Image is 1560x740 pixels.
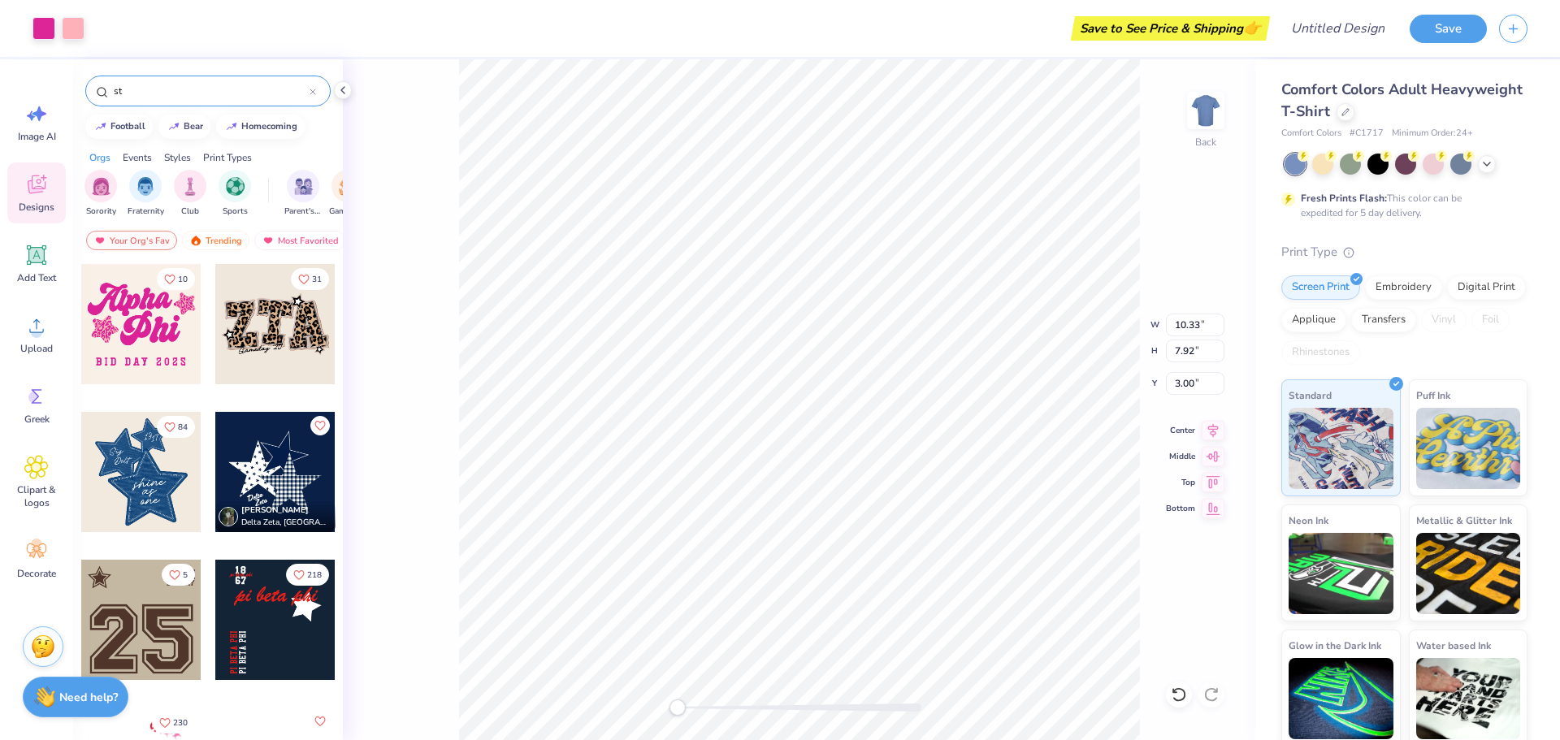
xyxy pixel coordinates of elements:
span: Water based Ink [1416,637,1491,654]
div: This color can be expedited for 5 day delivery. [1301,191,1501,220]
span: Comfort Colors [1281,127,1341,141]
div: Orgs [89,150,110,165]
div: Vinyl [1421,308,1467,332]
div: Digital Print [1447,275,1526,300]
div: Foil [1471,308,1510,332]
div: Transfers [1351,308,1416,332]
span: 5 [183,571,188,579]
div: filter for Sports [219,170,251,218]
div: Embroidery [1365,275,1442,300]
div: bear [184,122,203,131]
img: Parent's Weekend Image [294,177,313,196]
span: Sorority [86,206,116,218]
button: Like [310,416,330,435]
img: Standard [1289,408,1393,489]
div: football [110,122,145,131]
span: Center [1166,424,1195,437]
div: Print Type [1281,243,1527,262]
div: filter for Game Day [329,170,366,218]
span: Add Text [17,271,56,284]
button: Like [157,268,195,290]
button: filter button [128,170,164,218]
button: Like [310,712,330,731]
button: Like [152,712,195,734]
button: homecoming [216,115,305,139]
button: filter button [284,170,322,218]
button: Like [157,416,195,438]
img: Sorority Image [92,177,110,196]
img: Back [1189,94,1222,127]
span: Decorate [17,567,56,580]
span: Delta Zeta, [GEOGRAPHIC_DATA][US_STATE] [241,517,329,529]
span: Designs [19,201,54,214]
img: Fraternity Image [136,177,154,196]
span: Middle [1166,450,1195,463]
span: Metallic & Glitter Ink [1416,512,1512,529]
span: [PERSON_NAME] [241,504,309,516]
div: filter for Fraternity [128,170,164,218]
div: Back [1195,135,1216,149]
input: Try "Alpha" [112,83,310,99]
span: Image AI [18,130,56,143]
button: filter button [174,170,206,218]
div: Trending [182,231,249,250]
button: Like [162,564,195,586]
span: Top [1166,476,1195,489]
img: Club Image [181,177,199,196]
span: 👉 [1243,18,1261,37]
span: Parent's Weekend [284,206,322,218]
button: filter button [219,170,251,218]
button: football [85,115,153,139]
div: Print Types [203,150,252,165]
div: Styles [164,150,191,165]
div: Applique [1281,308,1346,332]
span: 230 [173,719,188,727]
img: trend_line.gif [225,122,238,132]
img: trend_line.gif [167,122,180,132]
span: Puff Ink [1416,387,1450,404]
button: Like [286,564,329,586]
img: Sports Image [226,177,245,196]
div: filter for Sorority [84,170,117,218]
div: Accessibility label [669,699,686,716]
button: Save [1410,15,1487,43]
img: Game Day Image [339,177,357,196]
span: Greek [24,413,50,426]
span: 31 [312,275,322,283]
div: Screen Print [1281,275,1360,300]
span: Fraternity [128,206,164,218]
span: Minimum Order: 24 + [1392,127,1473,141]
img: most_fav.gif [93,235,106,246]
img: Neon Ink [1289,533,1393,614]
span: Standard [1289,387,1332,404]
strong: Need help? [59,690,118,705]
img: trend_line.gif [94,122,107,132]
img: most_fav.gif [262,235,275,246]
div: Most Favorited [254,231,346,250]
div: Save to See Price & Shipping [1075,16,1266,41]
span: Clipart & logos [10,483,63,509]
button: filter button [84,170,117,218]
img: Metallic & Glitter Ink [1416,533,1521,614]
img: Puff Ink [1416,408,1521,489]
img: trending.gif [189,235,202,246]
strong: Fresh Prints Flash: [1301,192,1387,205]
span: # C1717 [1350,127,1384,141]
span: Glow in the Dark Ink [1289,637,1381,654]
div: Rhinestones [1281,340,1360,365]
span: Sports [223,206,248,218]
span: Game Day [329,206,366,218]
button: filter button [329,170,366,218]
span: 84 [178,423,188,431]
span: Comfort Colors Adult Heavyweight T-Shirt [1281,80,1523,121]
div: homecoming [241,122,297,131]
img: Glow in the Dark Ink [1289,658,1393,739]
span: Upload [20,342,53,355]
span: Club [181,206,199,218]
span: 218 [307,571,322,579]
img: Water based Ink [1416,658,1521,739]
button: Like [291,268,329,290]
input: Untitled Design [1278,12,1397,45]
div: filter for Club [174,170,206,218]
span: Neon Ink [1289,512,1328,529]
